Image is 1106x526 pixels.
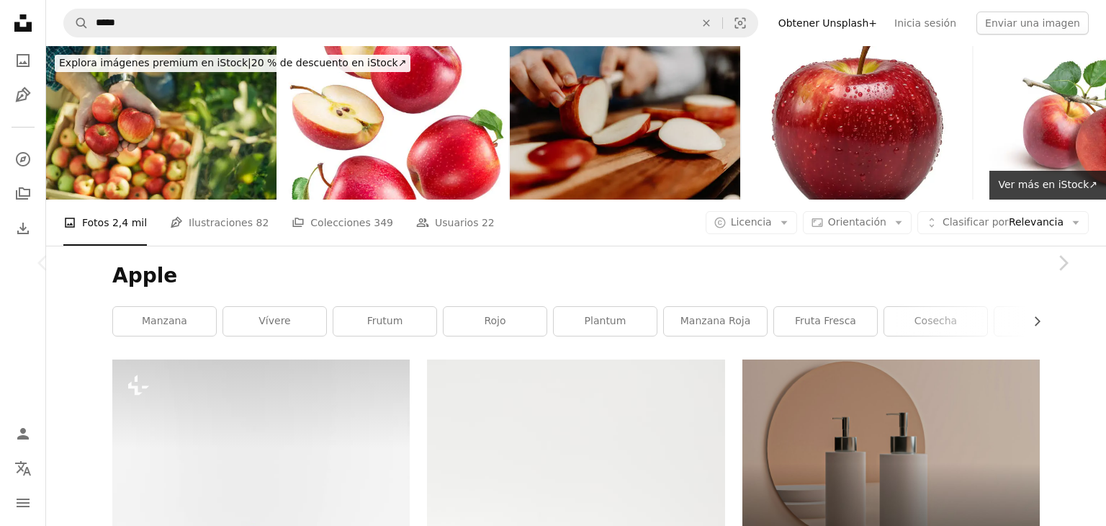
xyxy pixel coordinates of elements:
a: Explora imágenes premium en iStock|20 % de descuento en iStock↗ [46,46,419,81]
button: Enviar una imagen [976,12,1089,35]
a: Inicia sesión [886,12,965,35]
a: cosecha [884,307,987,336]
button: Buscar en Unsplash [64,9,89,37]
a: Ver más en iStock↗ [989,171,1106,200]
a: Fotos [9,46,37,75]
button: Búsqueda visual [723,9,757,37]
a: Siguiente [1020,194,1106,332]
h1: Apple [112,263,1040,289]
span: 20 % de descuento en iStock ↗ [59,57,406,68]
a: Ilustraciones 82 [170,200,269,246]
span: Ver más en iStock ↗ [998,179,1097,190]
a: manzana [113,307,216,336]
a: Iniciar sesión / Registrarse [9,419,37,448]
a: fresco [994,307,1097,336]
button: Menú [9,489,37,517]
span: Clasificar por [943,216,1009,228]
span: 22 [482,215,495,231]
a: Obtener Unsplash+ [770,12,886,35]
a: Ilustraciones [9,81,37,110]
a: Explorar [9,145,37,174]
a: Colecciones [9,179,37,208]
img: Apple [510,46,740,200]
a: vívere [223,307,326,336]
img: Oschönheit, perfektion, ne apple a day [742,46,972,200]
img: Manzanas rojas y rodajas de manzanas rojas levitando en el aire aisladas sobre fondo blanco. [278,46,508,200]
span: Licencia [731,216,772,228]
button: Idioma [9,454,37,483]
img: Fruticultor mayor recolectando manzanas en un huerto [46,46,276,200]
a: plantum [554,307,657,336]
a: Manzana roja [664,307,767,336]
button: Orientación [803,211,912,234]
a: Colecciones 349 [292,200,393,246]
a: rojo [444,307,547,336]
button: Clasificar porRelevancia [917,211,1089,234]
span: 82 [256,215,269,231]
button: Licencia [706,211,797,234]
span: Relevancia [943,215,1064,230]
a: fruta fresca [774,307,877,336]
a: frutum [333,307,436,336]
span: 349 [374,215,393,231]
button: Borrar [691,9,722,37]
span: Explora imágenes premium en iStock | [59,57,251,68]
span: Orientación [828,216,886,228]
a: Usuarios 22 [416,200,495,246]
form: Encuentra imágenes en todo el sitio [63,9,758,37]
